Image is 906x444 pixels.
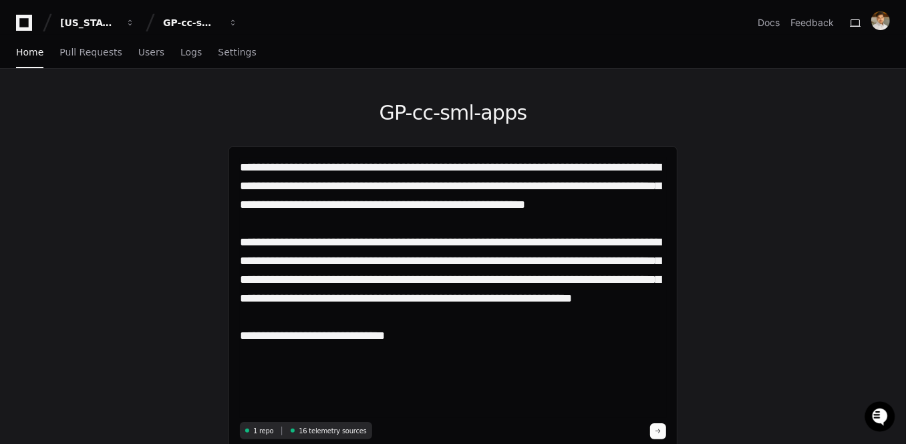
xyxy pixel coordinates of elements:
span: Users [138,48,164,56]
span: 16 telemetry sources [299,426,366,436]
a: Powered byPylon [94,140,162,150]
span: Settings [218,48,256,56]
span: Pylon [133,140,162,150]
iframe: Open customer support [863,400,899,436]
div: Start new chat [45,100,219,113]
a: Settings [218,37,256,68]
div: [US_STATE] Pacific [60,16,118,29]
button: [US_STATE] Pacific [55,11,140,35]
a: Home [16,37,43,68]
span: Pull Requests [59,48,122,56]
img: PlayerZero [13,13,40,40]
img: avatar [871,11,890,30]
a: Pull Requests [59,37,122,68]
span: Home [16,48,43,56]
button: Feedback [790,16,834,29]
button: GP-cc-sml-apps [158,11,243,35]
a: Logs [180,37,202,68]
div: We're available if you need us! [45,113,169,124]
button: Start new chat [227,104,243,120]
span: 1 repo [253,426,274,436]
h1: GP-cc-sml-apps [229,101,677,125]
span: Logs [180,48,202,56]
div: GP-cc-sml-apps [163,16,220,29]
div: Welcome [13,53,243,75]
a: Users [138,37,164,68]
img: 1736555170064-99ba0984-63c1-480f-8ee9-699278ef63ed [13,100,37,124]
a: Docs [758,16,780,29]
